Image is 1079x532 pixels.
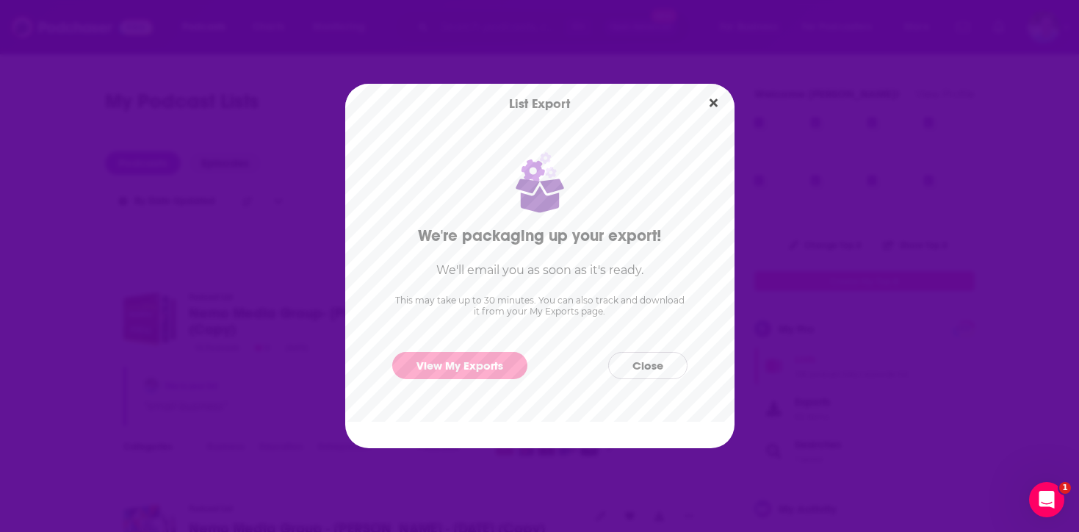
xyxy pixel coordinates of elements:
img: Package with cogs [515,150,564,214]
button: Close [608,352,688,379]
div: List Export [345,84,735,123]
span: 1 [1059,482,1071,494]
a: View My Exports [392,352,527,379]
iframe: Intercom live chat [1029,482,1064,517]
h3: We'll email you as soon as it's ready. [436,263,643,277]
p: This may take up to 30 minutes. You can also track and download it from your My Exports page. [392,295,688,317]
button: Close [704,94,723,112]
h2: We're packaging up your export! [418,226,662,245]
